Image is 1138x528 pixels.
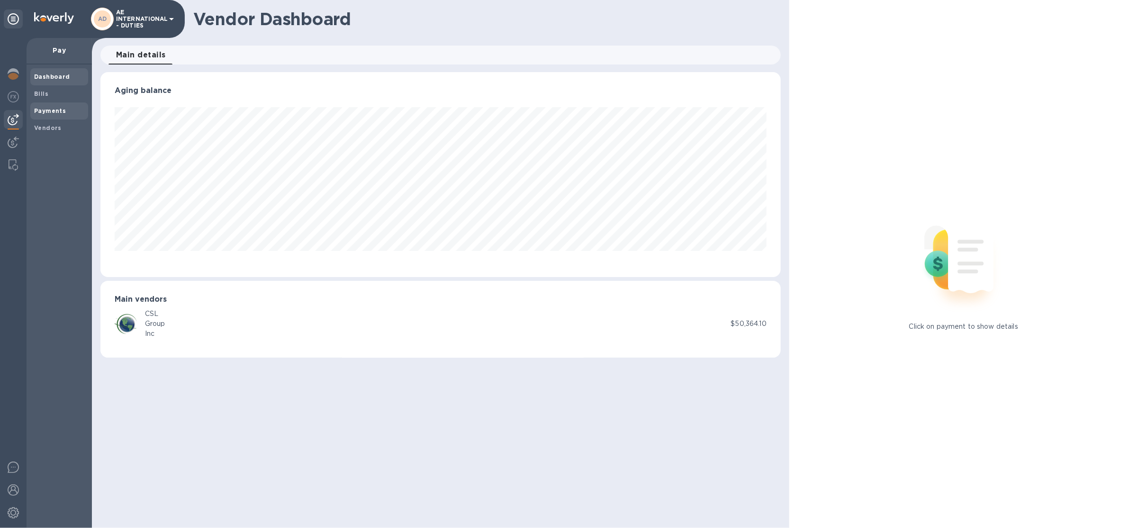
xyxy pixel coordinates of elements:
[145,309,165,319] div: CSL
[731,319,767,329] p: $50,364.10
[34,46,84,55] p: Pay
[34,90,48,97] b: Bills
[34,73,70,80] b: Dashboard
[34,124,62,131] b: Vendors
[34,107,66,114] b: Payments
[115,86,767,95] h3: Aging balance
[909,322,1018,332] p: Click on payment to show details
[116,48,166,62] span: Main details
[193,9,774,29] h1: Vendor Dashboard
[145,319,165,329] div: Group
[4,9,23,28] div: Unpin categories
[115,295,767,304] h3: Main vendors
[8,91,19,102] img: Foreign exchange
[116,9,163,29] p: AE INTERNATIONAL - DUTIES
[98,15,107,22] b: AD
[145,329,165,339] div: Inc
[34,12,74,24] img: Logo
